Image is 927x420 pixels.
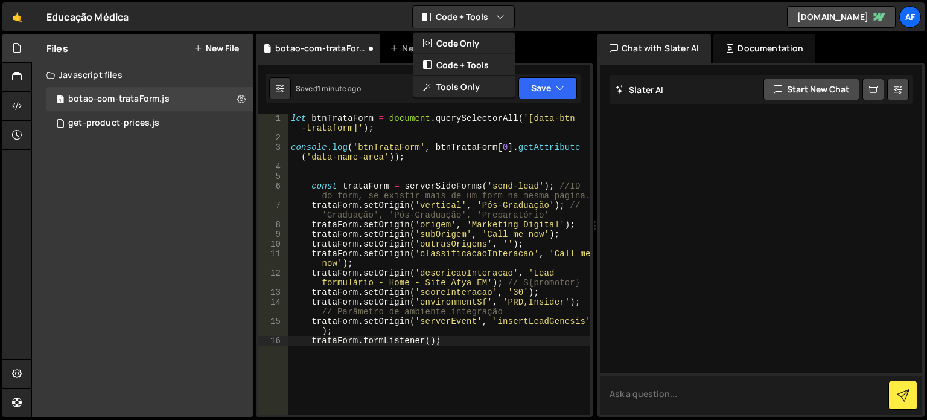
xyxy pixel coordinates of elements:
div: 17033/48522.js [46,87,253,111]
div: botao-com-trataForm.js [275,42,366,54]
button: Code Only [413,33,515,54]
h2: Files [46,42,68,55]
div: botao-com-trataForm.js [68,94,170,105]
div: 8 [258,220,288,230]
div: 9 [258,230,288,239]
button: Tools Only [413,76,515,98]
div: 2 [258,133,288,143]
a: Af [899,6,921,28]
button: Code + Tools [413,6,514,28]
div: Educação Médica [46,10,129,24]
div: 15 [258,317,288,336]
a: 🤙 [2,2,32,31]
div: 6 [258,181,288,201]
div: Saved [296,83,361,94]
div: 14 [258,297,288,317]
div: 5 [258,172,288,181]
div: 3 [258,143,288,162]
div: Documentation [713,34,815,63]
div: 16 [258,336,288,346]
div: 1 minute ago [317,83,361,94]
div: Javascript files [32,63,253,87]
button: Start new chat [763,79,859,100]
div: 1 [258,114,288,133]
div: 17033/46817.js [46,111,253,135]
span: 1 [57,95,64,105]
div: 4 [258,162,288,172]
button: Code + Tools [413,54,515,76]
div: Chat with Slater AI [597,34,711,63]
div: get-product-prices.js [68,118,159,129]
button: New File [194,44,239,53]
button: Save [518,77,577,99]
div: 7 [258,201,288,220]
div: 10 [258,239,288,249]
a: [DOMAIN_NAME] [787,6,896,28]
div: 12 [258,268,288,288]
h2: Slater AI [616,84,664,95]
div: 11 [258,249,288,268]
div: 13 [258,288,288,297]
div: New File [390,42,441,54]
